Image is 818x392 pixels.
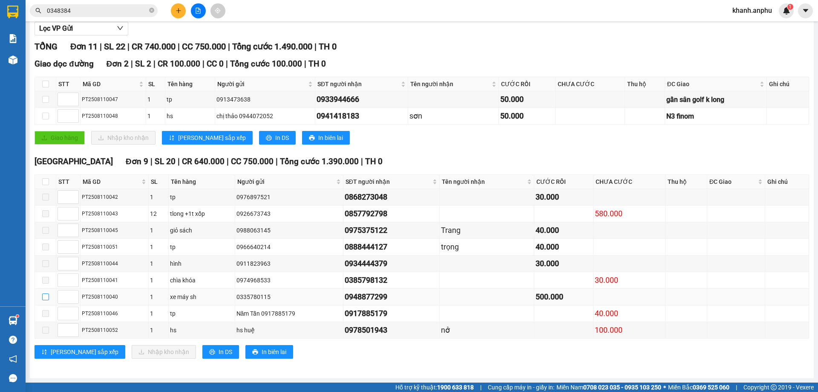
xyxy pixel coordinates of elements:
sup: 1 [787,4,793,10]
th: CHƯA CƯỚC [593,175,665,189]
span: 1 [789,4,792,10]
span: Increase Value [69,191,78,197]
div: PT2508110041 [82,276,147,285]
td: PT2508110040 [81,289,149,305]
td: 0948877299 [343,289,440,305]
div: 1 [150,226,167,235]
span: close-circle [149,8,154,13]
span: Decrease Value [69,99,78,106]
div: tp [170,309,233,318]
span: Increase Value [69,224,78,230]
span: down [72,281,77,286]
span: CR 100.000 [158,59,200,69]
span: Miền Bắc [668,383,729,392]
span: down [72,298,77,303]
div: sơn [409,110,497,122]
span: | [736,383,737,392]
div: 0975375122 [345,224,438,236]
img: warehouse-icon [9,316,17,325]
th: Tên hàng [169,175,235,189]
span: down [72,215,77,220]
div: 50.000 [500,110,554,122]
span: CR 640.000 [182,157,225,166]
td: 0933944666 [315,91,408,108]
span: Increase Value [69,241,78,247]
div: 0988063145 [236,226,342,235]
div: 0911823963 [236,259,342,268]
span: | [150,157,153,166]
span: | [314,41,317,52]
td: trọng [440,239,534,256]
span: | [227,157,229,166]
span: Decrease Value [69,247,78,253]
td: 0917885179 [343,305,440,322]
th: CHƯA CƯỚC [556,77,625,91]
div: 12 [150,209,167,218]
span: Increase Value [69,207,78,214]
div: 1 [147,111,164,121]
span: file-add [195,8,201,14]
span: up [72,275,77,280]
div: 40.000 [595,308,664,319]
span: | [178,157,180,166]
div: 1 [150,325,167,335]
div: 0385798132 [345,274,438,286]
span: | [131,59,133,69]
span: up [72,308,77,314]
span: Đơn 9 [126,157,148,166]
div: PT2508110046 [82,310,147,318]
span: In DS [275,133,289,142]
div: PT2508110048 [82,112,144,120]
td: PT2508110051 [81,239,149,256]
strong: 0708 023 035 - 0935 103 250 [583,384,661,391]
div: PT2508110044 [82,260,147,268]
td: PT2508110044 [81,256,149,272]
button: printerIn biên lai [245,345,293,359]
div: hs huệ [236,325,342,335]
span: CC 750.000 [182,41,226,52]
input: Tìm tên, số ĐT hoặc mã đơn [47,6,147,15]
button: file-add [191,3,206,18]
div: tp [170,192,233,202]
div: PT2508110051 [82,243,147,251]
div: PT2508110052 [82,326,147,334]
span: | [226,59,228,69]
span: Tổng cước 1.390.000 [280,157,359,166]
span: ⚪️ [663,386,666,389]
span: Increase Value [69,324,78,330]
button: downloadNhập kho nhận [132,345,196,359]
span: SL 22 [104,41,125,52]
span: SL 2 [135,59,151,69]
span: Lọc VP Gửi [39,23,73,34]
div: 0974968533 [236,276,342,285]
span: | [127,41,130,52]
div: 1 [150,259,167,268]
button: sort-ascending[PERSON_NAME] sắp xếp [162,131,253,145]
span: close-circle [149,7,154,15]
div: nở [441,324,532,336]
th: STT [56,77,81,91]
span: up [72,94,77,99]
div: 1 [150,309,167,318]
div: 0978501943 [345,324,438,336]
span: Người gửi [217,79,306,89]
button: sort-ascending[PERSON_NAME] sắp xếp [35,345,125,359]
div: 30.000 [536,258,592,270]
span: Cung cấp máy in - giấy in: [488,383,554,392]
div: hình [170,259,233,268]
th: Tên hàng [165,77,215,91]
th: SL [146,77,165,91]
span: question-circle [9,336,17,344]
span: down [72,100,77,105]
td: Trang [440,222,534,239]
span: | [202,59,204,69]
th: CƯỚC RỒI [534,175,593,189]
span: printer [209,349,215,356]
button: downloadNhập kho nhận [91,131,156,145]
span: sort-ascending [41,349,47,356]
span: Decrease Value [69,314,78,320]
div: 0941418183 [317,110,406,122]
div: 1 [150,292,167,302]
td: nở [440,322,534,339]
span: khanh.anphu [726,5,779,16]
